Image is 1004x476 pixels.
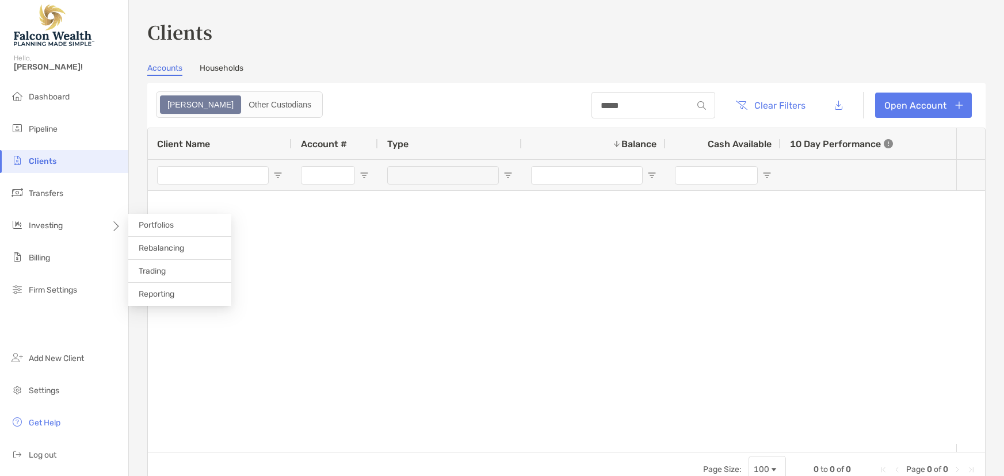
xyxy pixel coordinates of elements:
[10,282,24,296] img: firm-settings icon
[301,139,347,149] span: Account #
[10,218,24,232] img: investing icon
[892,465,902,474] div: Previous Page
[10,351,24,364] img: add_new_client icon
[200,63,243,76] a: Households
[967,465,976,474] div: Last Page
[934,465,941,474] span: of
[10,415,24,429] img: get-help icon
[531,166,643,185] input: Balance Filter Input
[29,124,58,134] span: Pipeline
[29,450,56,460] span: Log out
[708,139,772,149] span: Cash Available
[621,139,656,149] span: Balance
[14,5,94,46] img: Falcon Wealth Planning Logo
[147,18,986,45] h3: Clients
[139,289,174,299] span: Reporting
[10,383,24,397] img: settings icon
[29,189,63,198] span: Transfers
[301,166,355,185] input: Account # Filter Input
[943,465,948,474] span: 0
[762,171,772,180] button: Open Filter Menu
[29,253,50,263] span: Billing
[10,153,24,167] img: clients icon
[29,386,59,396] span: Settings
[647,171,656,180] button: Open Filter Menu
[29,354,84,363] span: Add New Client
[29,418,60,428] span: Get Help
[273,171,283,180] button: Open Filter Menu
[727,93,814,118] button: Clear Filters
[139,220,174,230] span: Portfolios
[29,221,63,231] span: Investing
[503,171,513,180] button: Open Filter Menu
[10,447,24,461] img: logout icon
[879,465,888,474] div: First Page
[10,250,24,264] img: billing icon
[703,465,742,474] div: Page Size:
[10,89,24,103] img: dashboard icon
[790,128,893,159] div: 10 Day Performance
[139,266,166,276] span: Trading
[814,465,819,474] span: 0
[927,465,932,474] span: 0
[875,93,972,118] a: Open Account
[830,465,835,474] span: 0
[139,243,184,253] span: Rebalancing
[953,465,962,474] div: Next Page
[14,62,121,72] span: [PERSON_NAME]!
[156,91,323,118] div: segmented control
[10,121,24,135] img: pipeline icon
[157,166,269,185] input: Client Name Filter Input
[147,63,182,76] a: Accounts
[360,171,369,180] button: Open Filter Menu
[29,92,70,102] span: Dashboard
[387,139,409,149] span: Type
[820,465,828,474] span: to
[10,186,24,199] img: transfers icon
[161,97,240,113] div: Zoe
[846,465,851,474] span: 0
[754,465,769,474] div: 100
[242,97,318,113] div: Other Custodians
[906,465,925,474] span: Page
[837,465,844,474] span: of
[675,166,758,185] input: Cash Available Filter Input
[697,101,706,110] img: input icon
[157,139,210,149] span: Client Name
[29,285,77,295] span: Firm Settings
[29,156,56,166] span: Clients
